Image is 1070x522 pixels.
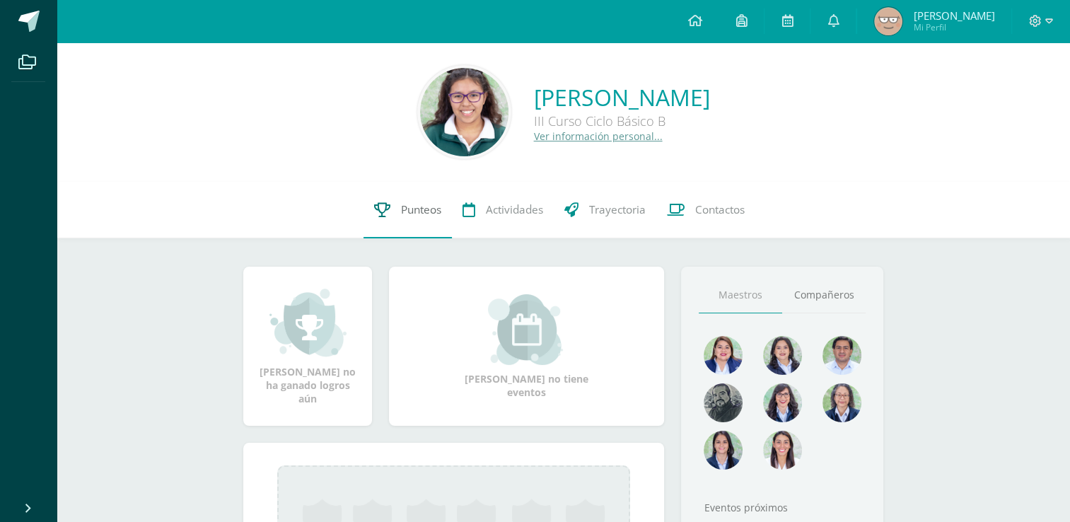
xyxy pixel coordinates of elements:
a: Compañeros [782,277,866,313]
a: Trayectoria [554,182,656,238]
img: achievement_small.png [269,287,347,358]
img: 4179e05c207095638826b52d0d6e7b97.png [704,383,743,422]
div: [PERSON_NAME] no tiene eventos [456,294,598,399]
img: 135afc2e3c36cc19cf7f4a6ffd4441d1.png [704,336,743,375]
img: d4e0c534ae446c0d00535d3bb96704e9.png [704,431,743,470]
img: 45e5189d4be9c73150df86acb3c68ab9.png [763,336,802,375]
a: Punteos [364,182,452,238]
img: b1da893d1b21f2b9f45fcdf5240f8abd.png [763,383,802,422]
a: Contactos [656,182,755,238]
img: b08fa849ce700c2446fec7341b01b967.png [874,7,902,35]
img: event_small.png [488,294,565,365]
span: Trayectoria [589,202,646,217]
span: Contactos [695,202,745,217]
a: Maestros [699,277,782,313]
span: Actividades [486,202,543,217]
div: III Curso Ciclo Básico B [534,112,710,129]
a: [PERSON_NAME] [534,82,710,112]
img: 68491b968eaf45af92dd3338bd9092c6.png [822,383,861,422]
span: [PERSON_NAME] [913,8,994,23]
span: Mi Perfil [913,21,994,33]
a: Ver información personal... [534,129,663,143]
img: 1c486c33b8bd52ac03df331010ae2e62.png [420,68,508,156]
div: Eventos próximos [699,501,866,514]
img: 1e7bfa517bf798cc96a9d855bf172288.png [822,336,861,375]
img: 38d188cc98c34aa903096de2d1c9671e.png [763,431,802,470]
div: [PERSON_NAME] no ha ganado logros aún [257,287,358,405]
a: Actividades [452,182,554,238]
span: Punteos [401,202,441,217]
